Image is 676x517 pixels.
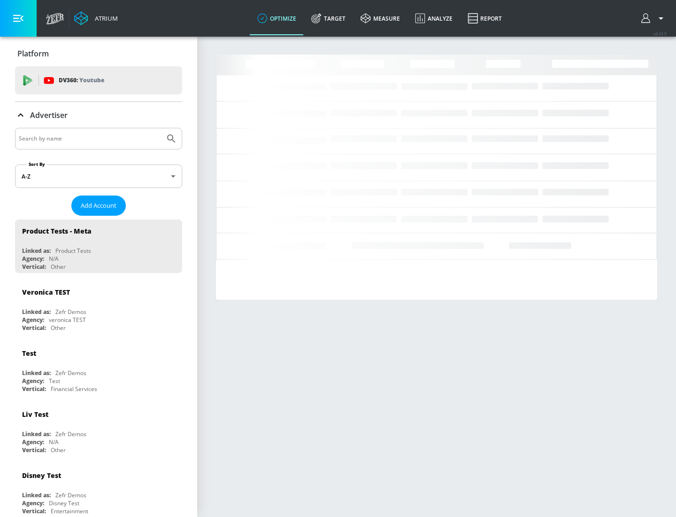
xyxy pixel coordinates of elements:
[353,1,407,35] a: measure
[22,430,51,438] div: Linked as:
[22,263,46,271] div: Vertical:
[22,491,51,499] div: Linked as:
[51,324,66,332] div: Other
[49,377,60,385] div: Test
[15,102,182,128] div: Advertiser
[59,75,104,86] p: DV360:
[653,31,667,36] span: v 4.33.5
[55,430,86,438] div: Zefr Demos
[15,403,182,456] div: Liv TestLinked as:Zefr DemosAgency:N/AVertical:Other
[17,48,49,59] p: Platform
[22,507,46,515] div: Vertical:
[15,219,182,273] div: Product Tests - MetaLinked as:Product TestsAgency:N/AVertical:Other
[22,227,92,235] div: Product Tests - Meta
[49,499,79,507] div: Disney Test
[22,410,48,419] div: Liv Test
[51,263,66,271] div: Other
[71,196,126,216] button: Add Account
[55,491,86,499] div: Zefr Demos
[304,1,353,35] a: Target
[22,438,44,446] div: Agency:
[22,369,51,377] div: Linked as:
[407,1,460,35] a: Analyze
[22,377,44,385] div: Agency:
[22,288,70,297] div: Veronica TEST
[49,438,59,446] div: N/A
[51,507,88,515] div: Entertainment
[81,200,116,211] span: Add Account
[79,75,104,85] p: Youtube
[22,499,44,507] div: Agency:
[19,133,161,145] input: Search by name
[51,385,97,393] div: Financial Services
[460,1,509,35] a: Report
[250,1,304,35] a: optimize
[15,281,182,334] div: Veronica TESTLinked as:Zefr DemosAgency:veronica TESTVertical:Other
[55,247,91,255] div: Product Tests
[15,66,182,94] div: DV360: Youtube
[22,471,61,480] div: Disney Test
[74,11,118,25] a: Atrium
[91,14,118,23] div: Atrium
[22,385,46,393] div: Vertical:
[22,316,44,324] div: Agency:
[49,316,86,324] div: veronica TEST
[15,342,182,395] div: TestLinked as:Zefr DemosAgency:TestVertical:Financial Services
[22,446,46,454] div: Vertical:
[22,247,51,255] div: Linked as:
[22,324,46,332] div: Vertical:
[22,308,51,316] div: Linked as:
[27,161,47,167] label: Sort By
[22,255,44,263] div: Agency:
[22,349,36,358] div: Test
[15,164,182,188] div: A-Z
[51,446,66,454] div: Other
[15,40,182,67] div: Platform
[55,369,86,377] div: Zefr Demos
[55,308,86,316] div: Zefr Demos
[49,255,59,263] div: N/A
[30,110,68,120] p: Advertiser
